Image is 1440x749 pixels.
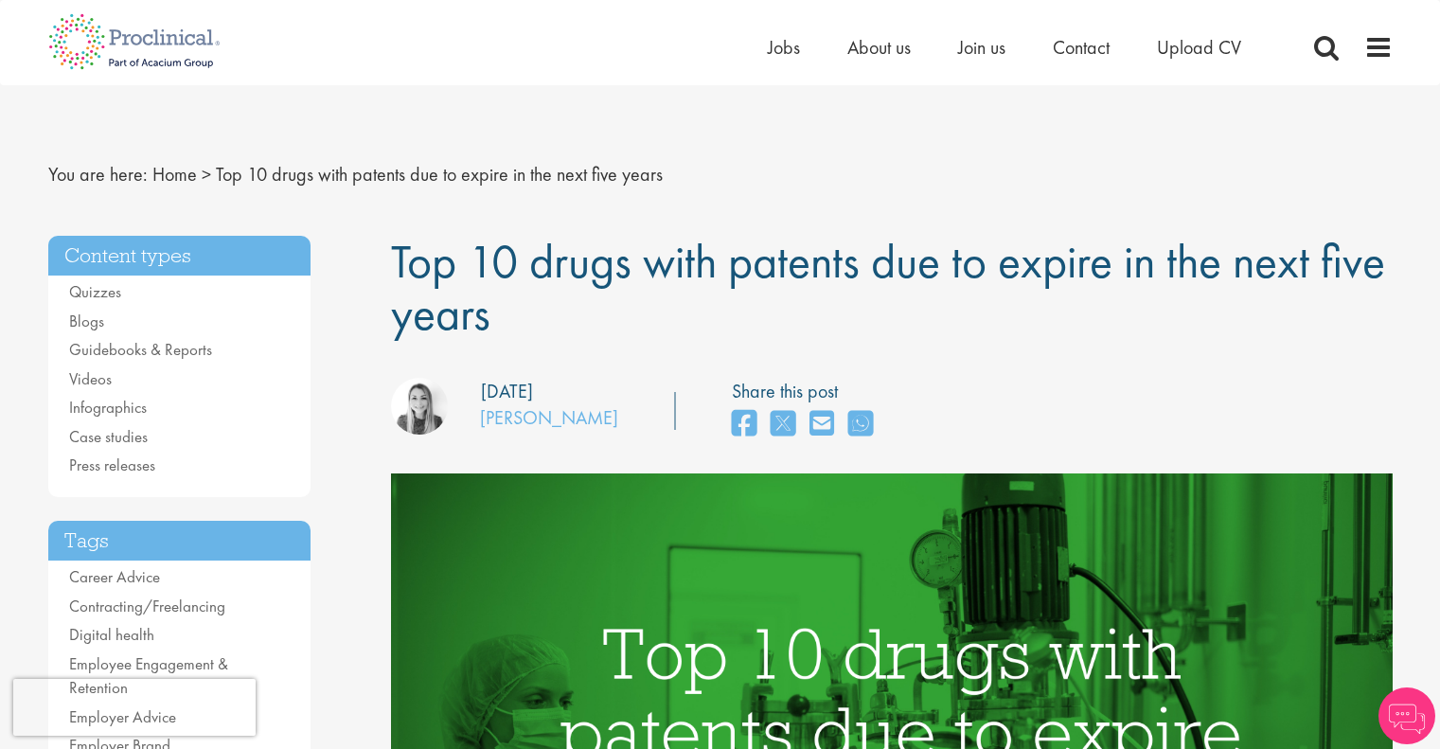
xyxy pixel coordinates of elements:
div: [DATE] [481,378,533,405]
a: Career Advice [69,566,160,587]
label: Share this post [732,378,882,405]
a: Employee Engagement & Retention [69,653,228,699]
a: Videos [69,368,112,389]
iframe: reCAPTCHA [13,679,256,736]
a: Guidebooks & Reports [69,339,212,360]
span: Top 10 drugs with patents due to expire in the next five years [216,162,663,187]
a: Infographics [69,397,147,418]
span: Top 10 drugs with patents due to expire in the next five years [391,231,1385,344]
a: About us [847,35,911,60]
img: Chatbot [1378,687,1435,744]
h3: Tags [48,521,311,562]
a: Press releases [69,455,155,475]
a: Case studies [69,426,148,447]
img: Hannah Burke [391,378,448,435]
a: Contracting/Freelancing [69,596,225,616]
a: Quizzes [69,281,121,302]
h3: Content types [48,236,311,276]
a: breadcrumb link [152,162,197,187]
a: Upload CV [1157,35,1241,60]
a: Jobs [768,35,800,60]
span: You are here: [48,162,148,187]
a: [PERSON_NAME] [480,405,618,430]
a: share on whats app [848,404,873,445]
a: Digital health [69,624,154,645]
span: > [202,162,211,187]
a: share on facebook [732,404,756,445]
a: Join us [958,35,1005,60]
a: share on twitter [771,404,795,445]
a: Blogs [69,311,104,331]
a: Contact [1053,35,1110,60]
a: share on email [809,404,834,445]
